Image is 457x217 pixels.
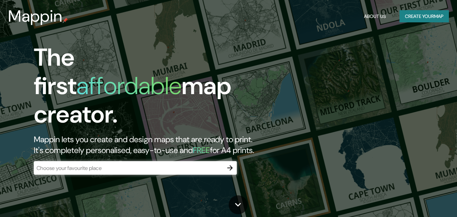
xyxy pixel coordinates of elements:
h5: FREE [193,145,210,155]
h2: Mappin lets you create and design maps that are ready to print. It's completely personalised, eas... [34,134,262,156]
h3: Mappin [8,7,63,26]
button: Create yourmap [399,10,449,23]
h1: The first map creator. [34,43,262,134]
h1: affordable [76,70,182,102]
img: mappin-pin [63,18,68,23]
button: About Us [361,10,389,23]
input: Choose your favourite place [34,164,223,172]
